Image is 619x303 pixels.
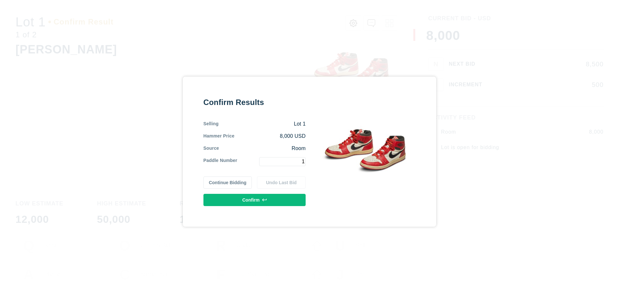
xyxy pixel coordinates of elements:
div: 8,000 USD [234,133,306,140]
div: Hammer Price [203,133,235,140]
button: Undo Last Bid [257,176,306,189]
button: Confirm [203,194,306,206]
div: Confirm Results [203,97,306,108]
div: Room [219,145,306,152]
div: Source [203,145,219,152]
div: Paddle Number [203,157,237,166]
div: Lot 1 [219,120,306,128]
button: Continue Bidding [203,176,252,189]
div: Selling [203,120,219,128]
